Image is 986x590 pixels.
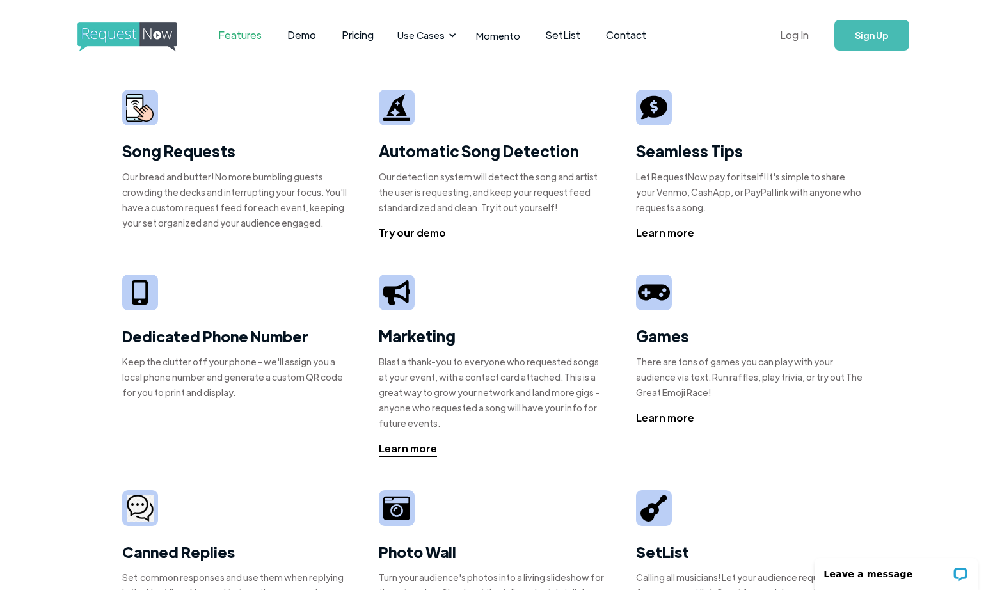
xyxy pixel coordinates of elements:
a: Sign Up [834,20,909,51]
strong: SetList [636,541,689,562]
a: Momento [463,17,533,54]
div: Use Cases [390,15,460,55]
a: Learn more [636,225,694,241]
img: smarphone [126,94,154,122]
a: Try our demo [379,225,446,241]
strong: Dedicated Phone Number [122,326,308,346]
strong: Automatic Song Detection [379,141,579,161]
iframe: LiveChat chat widget [806,550,986,590]
img: camera icon [383,495,410,522]
a: SetList [533,15,593,55]
strong: Photo Wall [379,541,456,562]
a: Contact [593,15,659,55]
div: Our detection system will detect the song and artist the user is requesting, and keep your reques... [379,169,607,215]
div: Let RequestNow pay for itself! It's simple to share your Venmo, CashApp, or PayPal link with anyo... [636,169,864,215]
img: requestnow logo [77,22,201,52]
a: Pricing [329,15,386,55]
img: guitar [640,495,667,522]
strong: Seamless Tips [636,141,743,161]
div: Our bread and butter! No more bumbling guests crowding the decks and interrupting your focus. You... [122,169,351,230]
div: Use Cases [397,28,445,42]
a: Features [205,15,274,55]
div: There are tons of games you can play with your audience via text. Run raffles, play trivia, or tr... [636,354,864,400]
div: Blast a thank-you to everyone who requested songs at your event, with a contact card attached. Th... [379,354,607,431]
div: Keep the clutter off your phone - we'll assign you a local phone number and generate a custom QR ... [122,354,351,400]
strong: Song Requests [122,141,235,161]
a: Log In [767,13,822,58]
strong: Games [636,326,689,346]
img: wizard hat [383,94,410,121]
img: camera icon [127,495,154,522]
img: megaphone [383,280,410,304]
a: home [77,22,173,48]
img: tip sign [640,94,667,121]
a: Learn more [636,410,694,426]
img: video game [638,280,670,305]
div: Learn more [379,441,437,456]
a: Learn more [379,441,437,457]
img: iphone [132,280,147,305]
strong: Canned Replies [122,541,235,562]
strong: Marketing [379,326,456,346]
a: Demo [274,15,329,55]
